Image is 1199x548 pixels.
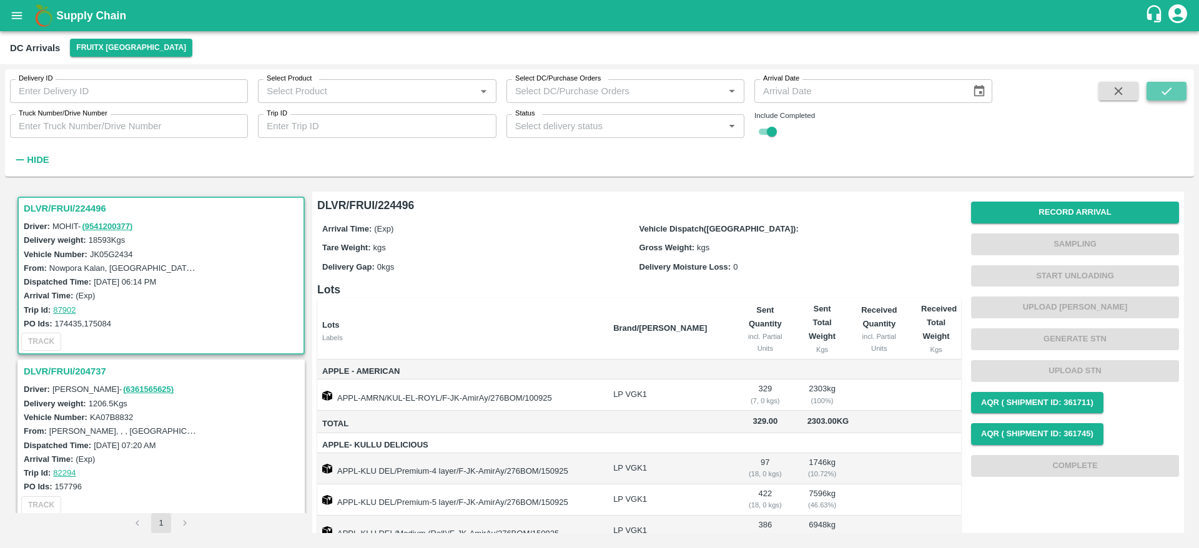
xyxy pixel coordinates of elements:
[24,384,50,394] label: Driver:
[24,200,302,217] h3: DLVR/FRUI/224496
[24,413,87,422] label: Vehicle Number:
[809,304,836,341] b: Sent Total Weight
[317,516,603,547] td: APPL-KLU DEL/Medium (Roll)/F-JK-AmirAy/276BOM/150925
[743,531,787,542] div: ( 18, 0 kgs)
[94,277,156,286] label: [DATE] 06:14 PM
[733,453,797,484] td: 97
[123,384,174,394] a: (6361565625)
[733,516,797,547] td: 386
[49,426,214,436] label: [PERSON_NAME], , , [GEOGRAPHIC_DATA]
[967,79,991,103] button: Choose date
[24,399,86,408] label: Delivery weight:
[971,202,1179,223] button: Record Arrival
[603,484,733,516] td: LP VGK1
[749,305,782,328] b: Sent Quantity
[317,197,961,214] h6: DLVR/FRUI/224496
[857,331,901,354] div: incl. Partial Units
[510,83,704,99] input: Select DC/Purchase Orders
[797,379,847,411] td: 2303 kg
[56,7,1145,24] a: Supply Chain
[53,468,76,477] a: 82294
[322,262,375,272] label: Delivery Gap:
[24,305,51,315] label: Trip Id:
[515,74,601,84] label: Select DC/Purchase Orders
[317,281,961,298] h6: Lots
[53,305,76,315] a: 87902
[743,395,787,406] div: ( 7, 0 kgs)
[603,379,733,411] td: LP VGK1
[1145,4,1167,27] div: customer-support
[56,9,126,22] b: Supply Chain
[861,305,897,328] b: Received Quantity
[10,149,52,170] button: Hide
[10,40,60,56] div: DC Arrivals
[697,243,709,252] span: kgs
[322,464,332,474] img: box
[377,262,394,272] span: 0 kgs
[322,332,603,343] div: Labels
[10,79,248,103] input: Enter Delivery ID
[724,118,740,134] button: Open
[24,263,47,273] label: From:
[267,74,312,84] label: Select Product
[797,516,847,547] td: 6948 kg
[24,482,52,491] label: PO Ids:
[322,224,372,233] label: Arrival Time:
[763,74,799,84] label: Arrival Date
[807,468,837,479] div: ( 10.72 %)
[258,114,496,138] input: Enter Trip ID
[971,392,1103,414] button: AQR ( Shipment Id: 361711)
[24,291,73,300] label: Arrival Time:
[2,1,31,30] button: open drawer
[322,495,332,505] img: box
[510,118,720,134] input: Select delivery status
[475,83,491,99] button: Open
[82,222,132,231] a: (9541200377)
[267,109,287,119] label: Trip ID
[24,363,302,379] h3: DLVR/FRUI/204737
[24,468,51,477] label: Trip Id:
[733,484,797,516] td: 422
[743,331,787,354] div: incl. Partial Units
[24,222,50,231] label: Driver:
[613,323,707,333] b: Brand/[PERSON_NAME]
[55,319,111,328] label: 174435,175084
[322,391,332,401] img: box
[743,468,787,479] div: ( 18, 0 kgs)
[19,74,52,84] label: Delivery ID
[126,513,197,533] nav: pagination navigation
[49,263,372,273] label: Nowpora Kalan, [GEOGRAPHIC_DATA], [GEOGRAPHIC_DATA], [GEOGRAPHIC_DATA]
[807,395,837,406] div: ( 100 %)
[603,516,733,547] td: LP VGK1
[322,365,603,379] span: Apple - American
[322,438,603,453] span: Apple- Kullu Delicious
[807,531,837,542] div: ( 42.65 %)
[262,83,471,99] input: Select Product
[603,453,733,484] td: LP VGK1
[322,243,371,252] label: Tare Weight:
[70,39,192,57] button: Select DC
[322,526,332,536] img: box
[27,155,49,165] strong: Hide
[52,222,134,231] span: MOHIT -
[76,454,95,464] label: (Exp)
[24,454,73,464] label: Arrival Time:
[743,499,787,511] div: ( 18, 0 kgs)
[322,320,339,330] b: Lots
[921,344,951,355] div: Kgs
[807,499,837,511] div: ( 46.63 %)
[807,416,849,426] span: 2303.00 Kg
[24,319,52,328] label: PO Ids:
[733,379,797,411] td: 329
[373,243,386,252] span: kgs
[151,513,171,533] button: page 1
[797,484,847,516] td: 7596 kg
[76,291,95,300] label: (Exp)
[52,384,175,394] span: [PERSON_NAME] -
[921,304,957,341] b: Received Total Weight
[19,109,107,119] label: Truck Number/Drive Number
[24,250,87,259] label: Vehicle Number:
[31,3,56,28] img: logo
[639,262,731,272] label: Delivery Moisture Loss:
[1167,2,1189,29] div: account of current user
